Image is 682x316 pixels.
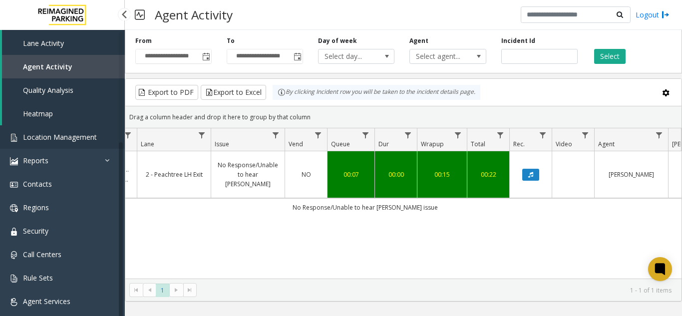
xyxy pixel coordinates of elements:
[195,128,209,142] a: Lane Filter Menu
[536,128,550,142] a: Rec. Filter Menu
[121,128,135,142] a: Location Filter Menu
[203,286,672,295] kendo-pager-info: 1 - 1 of 1 items
[156,284,169,297] span: Page 1
[556,140,572,148] span: Video
[410,49,470,63] span: Select agent...
[494,128,507,142] a: Total Filter Menu
[662,9,670,20] img: logout
[10,181,18,189] img: 'icon'
[473,170,503,179] a: 00:22
[2,31,125,55] a: Lane Activity
[513,140,525,148] span: Rec.
[23,297,70,306] span: Agent Services
[653,128,666,142] a: Agent Filter Menu
[289,140,303,148] span: Vend
[23,156,48,165] span: Reports
[23,109,53,118] span: Heatmap
[278,88,286,96] img: infoIcon.svg
[23,179,52,189] span: Contacts
[135,2,145,27] img: pageIcon
[331,140,350,148] span: Queue
[10,157,18,165] img: 'icon'
[2,102,125,125] a: Heatmap
[10,251,18,259] img: 'icon'
[409,36,428,45] label: Agent
[636,9,670,20] a: Logout
[10,228,18,236] img: 'icon'
[292,49,303,63] span: Toggle popup
[601,170,662,179] a: [PERSON_NAME]
[10,298,18,306] img: 'icon'
[598,140,615,148] span: Agent
[135,36,152,45] label: From
[318,36,357,45] label: Day of week
[401,128,415,142] a: Dur Filter Menu
[150,2,238,27] h3: Agent Activity
[378,140,389,148] span: Dur
[10,275,18,283] img: 'icon'
[501,36,535,45] label: Incident Id
[471,140,485,148] span: Total
[23,273,53,283] span: Rule Sets
[200,49,211,63] span: Toggle popup
[10,204,18,212] img: 'icon'
[23,38,64,48] span: Lane Activity
[23,250,61,259] span: Call Centers
[23,62,72,71] span: Agent Activity
[143,170,205,179] a: 2 - Peachtree LH Exit
[334,170,368,179] a: 00:07
[125,128,682,279] div: Data table
[291,170,321,179] a: NO
[135,85,198,100] button: Export to PDF
[312,128,325,142] a: Vend Filter Menu
[125,108,682,126] div: Drag a column header and drop it here to group by that column
[302,170,311,179] span: NO
[2,55,125,78] a: Agent Activity
[23,85,73,95] span: Quality Analysis
[421,140,444,148] span: Wrapup
[319,49,379,63] span: Select day...
[451,128,465,142] a: Wrapup Filter Menu
[594,49,626,64] button: Select
[227,36,235,45] label: To
[269,128,283,142] a: Issue Filter Menu
[423,170,461,179] a: 00:15
[359,128,372,142] a: Queue Filter Menu
[217,160,279,189] a: No Response/Unable to hear [PERSON_NAME]
[141,140,154,148] span: Lane
[215,140,229,148] span: Issue
[579,128,592,142] a: Video Filter Menu
[23,203,49,212] span: Regions
[23,226,48,236] span: Security
[10,134,18,142] img: 'icon'
[2,78,125,102] a: Quality Analysis
[273,85,480,100] div: By clicking Incident row you will be taken to the incident details page.
[201,85,266,100] button: Export to Excel
[23,132,97,142] span: Location Management
[381,170,411,179] a: 00:00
